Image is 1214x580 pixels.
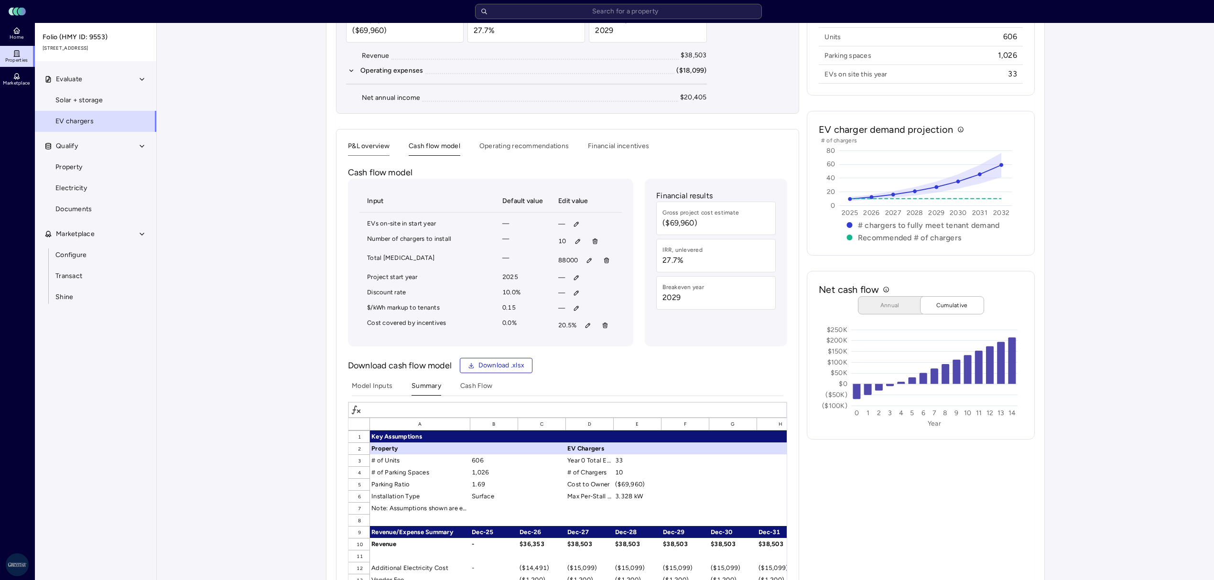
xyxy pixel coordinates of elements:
div: 33 [614,454,661,466]
div: Revenue [362,51,390,61]
td: Number of chargers to install [359,232,495,251]
span: Transact [55,271,82,281]
th: Edit value [551,190,622,213]
div: # of Chargers [566,466,614,478]
span: Electricity [55,183,87,193]
button: Cash Flow [460,381,492,396]
text: $50K [831,369,847,377]
a: Solar + storage [34,90,157,111]
div: $38,503 [757,538,805,550]
p: Download cash flow model [348,359,452,372]
span: Marketplace [3,80,30,86]
span: 10 [558,236,566,247]
div: $38,503 [614,538,661,550]
div: Parking Ratio [370,478,470,490]
span: 606 [1003,32,1017,42]
text: 9 [955,409,959,417]
text: 1 [867,409,869,417]
span: — [558,303,565,313]
span: Documents [55,204,92,215]
button: Summary [412,381,441,396]
text: Recommended # of chargers [858,233,961,242]
span: Units [824,32,841,42]
td: Project start year [359,270,495,285]
div: ($18,099) [676,65,706,76]
text: $100K [827,358,847,366]
span: Solar + storage [55,95,103,106]
div: E [614,418,661,430]
span: — [558,219,565,229]
text: 2028 [907,209,923,217]
span: 27.7% [662,255,703,266]
text: 8 [943,409,948,417]
span: Folio (HMY ID: 9553) [43,32,150,43]
div: $38,503 [681,50,707,61]
div: 8 [348,514,370,526]
span: ($69,960) [662,217,739,229]
div: $20,405 [680,92,707,103]
div: # of Units [370,454,470,466]
div: 2 [348,442,370,454]
div: B [470,418,518,430]
p: Cash flow model [348,166,787,179]
div: 10 [348,538,370,550]
div: # of Parking Spaces [370,466,470,478]
div: 10 [614,466,661,478]
span: Home [10,34,23,40]
text: $0 [839,380,848,388]
td: 10.0% [495,285,551,301]
span: Download .xlsx [478,360,525,371]
div: Max Per-Stall Concurrent Power [566,490,614,502]
td: — [495,251,551,270]
text: 10 [964,409,972,417]
td: — [495,216,551,232]
button: Download .xlsx [460,358,533,373]
text: 2030 [950,209,966,217]
div: Note: Assumptions shown are editable in Model Inputs only [370,502,470,514]
p: Financial results [656,190,776,202]
td: 0.0% [495,316,551,335]
text: 13 [997,409,1005,417]
span: 20.5% [558,320,576,331]
span: EVs on site this year [824,70,887,79]
div: 7 [348,502,370,514]
div: - [470,538,518,550]
button: Cash flow model [409,141,460,156]
button: Model Inputs [352,381,392,396]
div: $36,353 [518,538,566,550]
span: ($69,960) [352,25,429,36]
div: 11 [348,550,370,562]
div: EV Chargers [566,442,614,454]
div: Year 0 Total EVs [566,454,614,466]
div: $38,503 [566,538,614,550]
text: ($50K) [826,391,848,399]
button: Qualify [35,136,157,157]
text: 2032 [993,209,1009,217]
div: Revenue [370,538,470,550]
h2: EV charger demand projection [819,123,953,136]
td: — [495,232,551,251]
div: $38,503 [661,538,709,550]
button: Evaluate [35,69,157,90]
div: ($15,099) [661,562,709,574]
text: Year [928,419,941,428]
div: G [709,418,757,430]
div: H [757,418,805,430]
div: ($69,960) [614,478,661,490]
div: Dec-26 [518,526,566,538]
div: Operating expenses [360,65,423,76]
button: Marketplace [35,224,157,245]
text: 2031 [972,209,987,217]
button: Operating recommendations [479,141,569,156]
div: 5 [348,478,370,490]
span: Qualify [56,141,78,151]
div: ($15,099) [614,562,661,574]
img: Greystar AS [6,553,29,576]
text: 3 [888,409,892,417]
div: Property [370,442,470,454]
div: $38,503 [709,538,757,550]
button: Financial incentives [588,141,649,156]
span: Parking spaces [824,51,871,60]
div: Net annual income [362,93,420,103]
